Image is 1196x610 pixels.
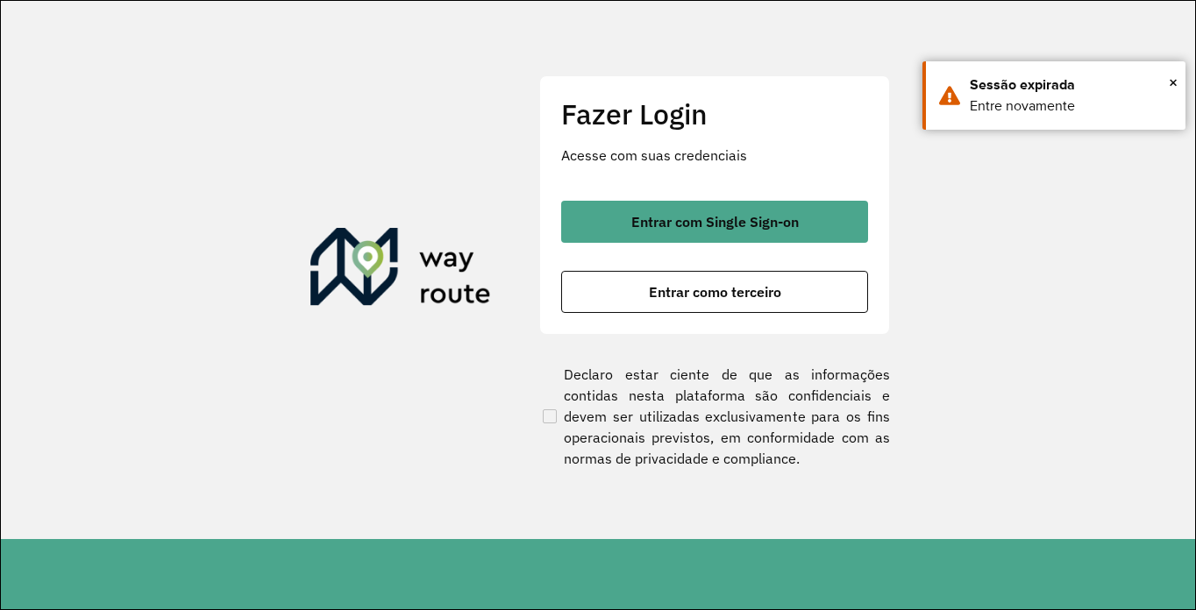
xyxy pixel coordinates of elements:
[970,96,1172,117] div: Entre novamente
[561,145,868,166] p: Acesse com suas credenciais
[561,201,868,243] button: button
[561,97,868,131] h2: Fazer Login
[631,215,799,229] span: Entrar com Single Sign-on
[1169,69,1178,96] span: ×
[539,364,890,469] label: Declaro estar ciente de que as informações contidas nesta plataforma são confidenciais e devem se...
[1169,69,1178,96] button: Close
[310,228,491,312] img: Roteirizador AmbevTech
[649,285,781,299] span: Entrar como terceiro
[970,74,1172,96] div: Sessão expirada
[561,271,868,313] button: button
